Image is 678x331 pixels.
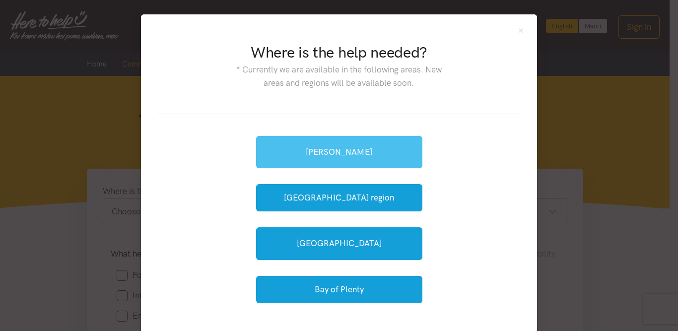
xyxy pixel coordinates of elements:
[256,136,422,168] a: [PERSON_NAME]
[256,276,422,303] button: Bay of Plenty
[256,227,422,260] a: [GEOGRAPHIC_DATA]
[256,184,422,211] button: [GEOGRAPHIC_DATA] region
[517,26,525,35] button: Close
[231,63,446,90] p: * Currently we are available in the following areas. New areas and regions will be available soon.
[231,42,446,63] h2: Where is the help needed?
